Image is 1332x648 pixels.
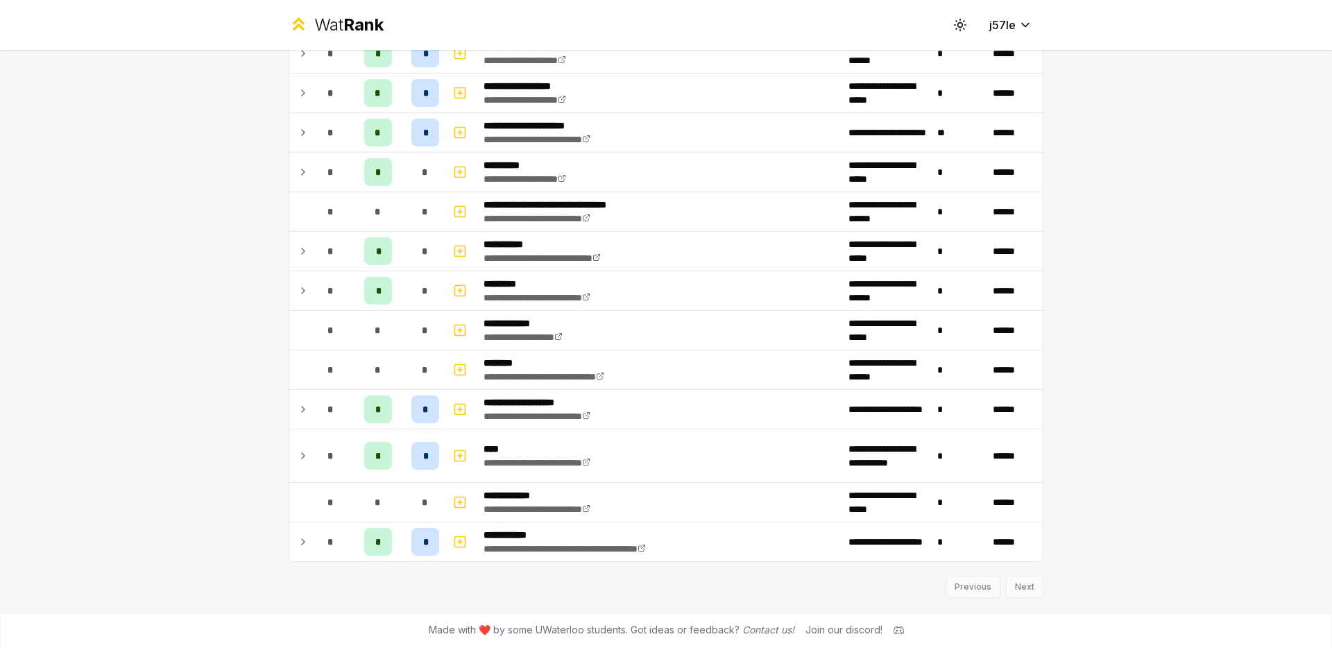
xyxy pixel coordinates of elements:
[429,623,794,637] span: Made with ❤️ by some UWaterloo students. Got ideas or feedback?
[978,12,1043,37] button: j57le
[742,624,794,636] a: Contact us!
[989,17,1016,33] span: j57le
[289,14,384,36] a: WatRank
[343,15,384,35] span: Rank
[314,14,384,36] div: Wat
[805,623,882,637] div: Join our discord!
